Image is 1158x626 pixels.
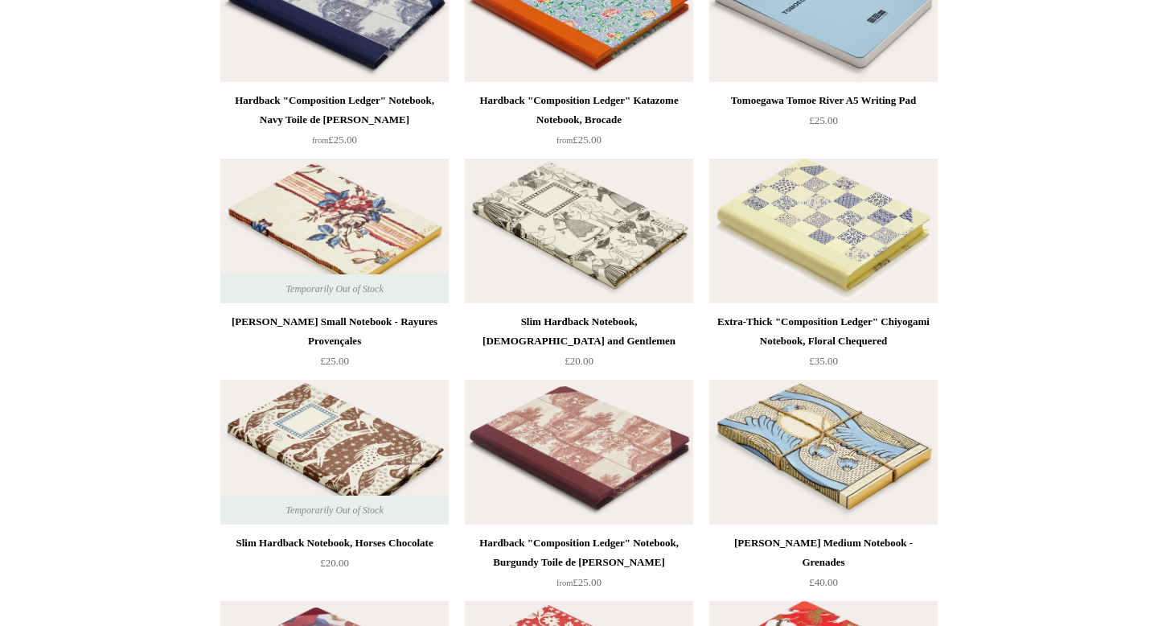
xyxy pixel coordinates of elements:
div: [PERSON_NAME] Small Notebook - Rayures Provençales [224,312,445,351]
span: £25.00 [320,355,349,367]
span: £20.00 [320,557,349,569]
div: Hardback "Composition Ledger" Notebook, Burgundy Toile de [PERSON_NAME] [469,533,689,572]
div: Hardback "Composition Ledger" Katazome Notebook, Brocade [469,91,689,130]
a: Slim Hardback Notebook, Horses Chocolate £20.00 [220,533,449,599]
div: Slim Hardback Notebook, Horses Chocolate [224,533,445,553]
div: Hardback "Composition Ledger" Notebook, Navy Toile de [PERSON_NAME] [224,91,445,130]
img: Hardback "Composition Ledger" Notebook, Burgundy Toile de Jouy [465,380,693,525]
span: £25.00 [312,134,357,146]
a: Extra-Thick "Composition Ledger" Chiyogami Notebook, Floral Chequered £35.00 [709,312,938,378]
span: £25.00 [556,134,602,146]
span: from [556,579,573,587]
a: Extra-Thick "Composition Ledger" Chiyogami Notebook, Floral Chequered Extra-Thick "Composition Le... [709,159,938,303]
a: Hardback "Composition Ledger" Notebook, Burgundy Toile de [PERSON_NAME] from£25.00 [465,533,693,599]
a: Hardback "Composition Ledger" Notebook, Burgundy Toile de Jouy Hardback "Composition Ledger" Note... [465,380,693,525]
img: Slim Hardback Notebook, Ladies and Gentlemen [465,159,693,303]
a: Slim Hardback Notebook, [DEMOGRAPHIC_DATA] and Gentlemen £20.00 [465,312,693,378]
a: [PERSON_NAME] Small Notebook - Rayures Provençales £25.00 [220,312,449,378]
span: £25.00 [809,114,838,126]
span: Temporarily Out of Stock [269,496,399,525]
span: from [556,136,573,145]
a: [PERSON_NAME] Medium Notebook - Grenades £40.00 [709,533,938,599]
img: Antoinette Poisson Medium Notebook - Grenades [709,380,938,525]
span: from [312,136,328,145]
div: Tomoegawa Tomoe River A5 Writing Pad [713,91,934,110]
div: Slim Hardback Notebook, [DEMOGRAPHIC_DATA] and Gentlemen [469,312,689,351]
a: Slim Hardback Notebook, Ladies and Gentlemen Slim Hardback Notebook, Ladies and Gentlemen [465,159,693,303]
img: Extra-Thick "Composition Ledger" Chiyogami Notebook, Floral Chequered [709,159,938,303]
span: £20.00 [565,355,593,367]
span: £35.00 [809,355,838,367]
span: £25.00 [556,576,602,588]
a: Hardback "Composition Ledger" Notebook, Navy Toile de [PERSON_NAME] from£25.00 [220,91,449,157]
img: Slim Hardback Notebook, Horses Chocolate [220,380,449,525]
a: Hardback "Composition Ledger" Katazome Notebook, Brocade from£25.00 [465,91,693,157]
a: Antoinette Poisson Medium Notebook - Grenades Antoinette Poisson Medium Notebook - Grenades [709,380,938,525]
a: Tomoegawa Tomoe River A5 Writing Pad £25.00 [709,91,938,157]
div: Extra-Thick "Composition Ledger" Chiyogami Notebook, Floral Chequered [713,312,934,351]
span: £40.00 [809,576,838,588]
img: Antoinette Poisson Small Notebook - Rayures Provençales [220,159,449,303]
div: [PERSON_NAME] Medium Notebook - Grenades [713,533,934,572]
a: Antoinette Poisson Small Notebook - Rayures Provençales Antoinette Poisson Small Notebook - Rayur... [220,159,449,303]
span: Temporarily Out of Stock [269,274,399,303]
a: Slim Hardback Notebook, Horses Chocolate Slim Hardback Notebook, Horses Chocolate Temporarily Out... [220,380,449,525]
